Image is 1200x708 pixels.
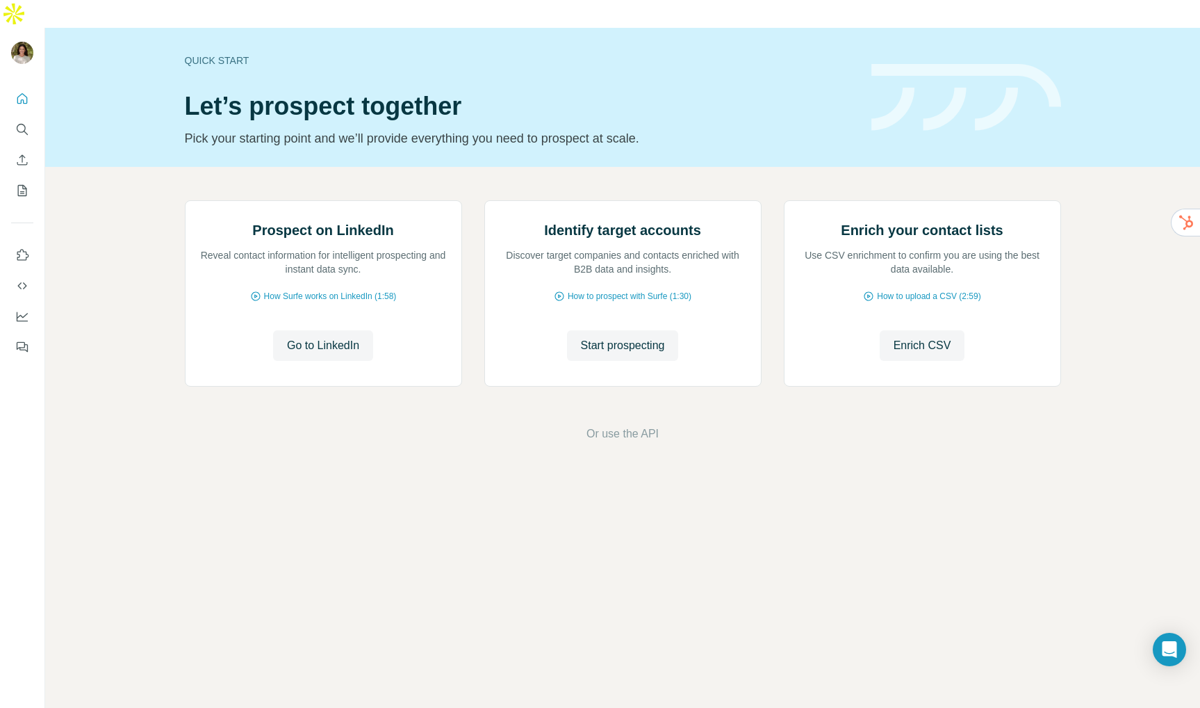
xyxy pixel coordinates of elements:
div: Open Intercom Messenger [1153,633,1186,666]
h1: Let’s prospect together [185,92,855,120]
button: Enrich CSV [880,330,965,361]
button: Enrich CSV [11,147,33,172]
button: Quick start [11,86,33,111]
h2: Identify target accounts [544,220,701,240]
button: Dashboard [11,304,33,329]
p: Use CSV enrichment to confirm you are using the best data available. [798,248,1046,276]
button: Use Surfe on LinkedIn [11,243,33,268]
button: Go to LinkedIn [273,330,373,361]
p: Pick your starting point and we’ll provide everything you need to prospect at scale. [185,129,855,148]
span: How to prospect with Surfe (1:30) [568,290,691,303]
span: Go to LinkedIn [287,337,359,354]
button: Search [11,117,33,142]
button: Or use the API [586,426,659,442]
h2: Prospect on LinkedIn [252,220,393,240]
span: Start prospecting [581,337,665,354]
p: Reveal contact information for intelligent prospecting and instant data sync. [199,248,447,276]
span: How Surfe works on LinkedIn (1:58) [264,290,397,303]
div: Quick start [185,54,855,67]
img: banner [871,64,1061,131]
button: Start prospecting [567,330,679,361]
h2: Enrich your contact lists [841,220,1003,240]
img: Avatar [11,42,33,64]
button: My lists [11,178,33,203]
button: Use Surfe API [11,273,33,298]
p: Discover target companies and contacts enriched with B2B data and insights. [499,248,747,276]
span: Enrich CSV [894,337,951,354]
span: How to upload a CSV (2:59) [877,290,980,303]
button: Feedback [11,335,33,360]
